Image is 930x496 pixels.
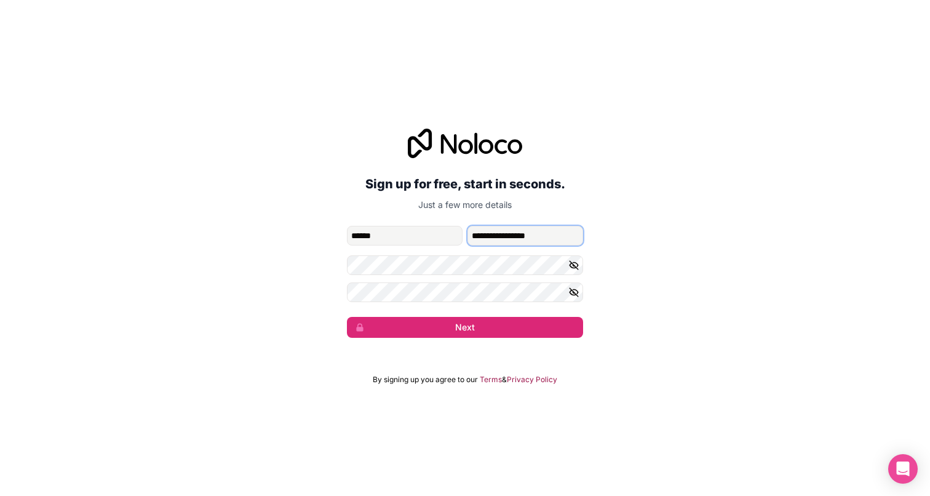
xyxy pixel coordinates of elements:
span: & [502,375,507,385]
input: family-name [467,226,583,246]
a: Terms [480,375,502,385]
input: Confirm password [347,282,583,302]
input: Password [347,255,583,275]
input: given-name [347,226,463,246]
div: Open Intercom Messenger [888,454,918,484]
button: Next [347,317,583,338]
p: Just a few more details [347,199,583,211]
span: By signing up you agree to our [373,375,478,385]
a: Privacy Policy [507,375,557,385]
h2: Sign up for free, start in seconds. [347,173,583,195]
